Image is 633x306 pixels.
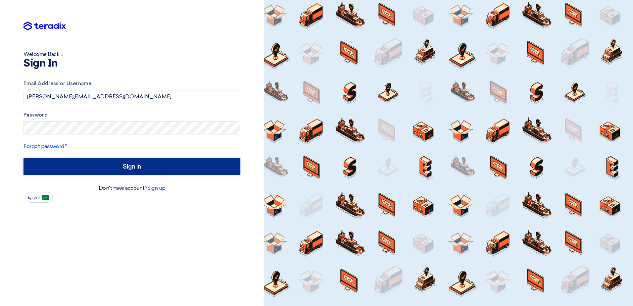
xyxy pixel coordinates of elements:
div: Welcome Back ... [24,50,240,58]
img: Teradix logo [24,22,66,31]
h1: Sign In [24,58,240,69]
a: Sign up [147,185,165,191]
span: العربية [28,195,40,200]
div: Don't have account? [24,184,240,192]
input: Sign in [24,158,240,175]
label: Password [24,111,240,119]
input: Enter your business email or username [24,90,240,103]
button: العربية [26,192,53,203]
a: Forgot password? [24,143,67,149]
img: ar-AR.png [42,195,49,200]
label: Email Address or Username [24,80,240,87]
